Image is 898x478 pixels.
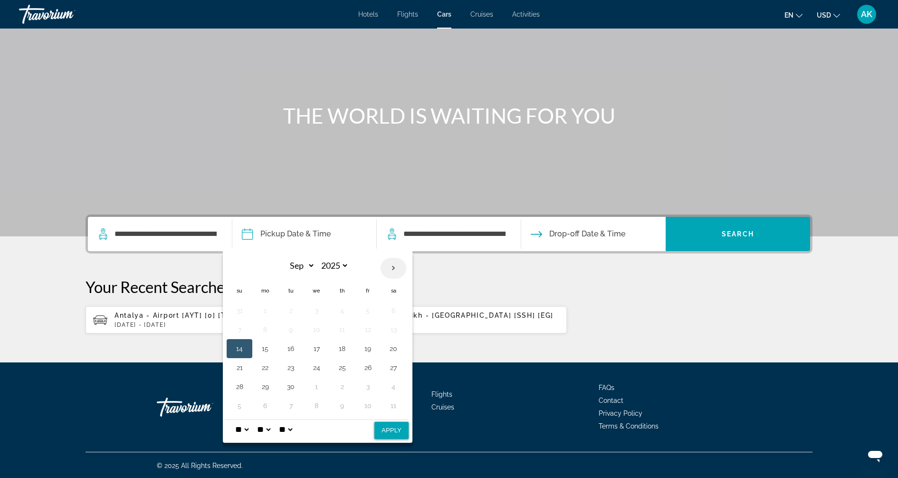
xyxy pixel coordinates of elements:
button: Day 13 [386,323,401,336]
button: Day 2 [334,380,350,393]
button: Day 8 [309,399,324,412]
button: Day 6 [258,399,273,412]
button: Day 19 [360,342,375,355]
h1: THE WORLD IS WAITING FOR YOU [271,103,627,128]
button: Day 8 [258,323,273,336]
button: Day 20 [386,342,401,355]
button: Day 22 [258,361,273,374]
button: Antalya - Airport [AYT] [0] [TR][DATE] - [DATE] [86,306,322,334]
select: Select month [284,257,315,274]
a: Cars [437,10,451,18]
a: Cruises [431,403,454,411]
button: Change currency [817,8,840,22]
button: Day 2 [283,304,298,317]
button: Day 9 [334,399,350,412]
button: Day 10 [360,399,375,412]
button: Day 5 [360,304,375,317]
button: Day 3 [309,304,324,317]
button: Day 6 [386,304,401,317]
iframe: Кнопка запуска окна обмена сообщениями [860,440,890,470]
span: Search [722,230,754,238]
span: © 2025 All Rights Reserved. [157,462,243,469]
select: Select hour [233,420,250,439]
button: Day 4 [334,304,350,317]
button: Day 11 [334,323,350,336]
button: Day 14 [232,342,247,355]
button: Day 31 [232,304,247,317]
button: Day 11 [386,399,401,412]
button: Day 26 [360,361,375,374]
button: Day 18 [334,342,350,355]
div: Search widget [88,217,810,251]
span: Sharm El-sheikh - [GEOGRAPHIC_DATA] [SSH] [EG] [360,312,554,319]
button: Day 15 [258,342,273,355]
select: Select minute [255,420,272,439]
a: Hotels [358,10,378,18]
button: Day 21 [232,361,247,374]
a: Cruises [470,10,493,18]
button: Day 16 [283,342,298,355]
a: Flights [397,10,418,18]
span: Drop-off Date & Time [549,227,625,241]
button: Apply [374,422,409,439]
a: Travorium [157,393,252,421]
button: Day 1 [258,304,273,317]
button: Day 23 [283,361,298,374]
button: Day 3 [360,380,375,393]
button: Day 24 [309,361,324,374]
button: Day 7 [283,399,298,412]
a: FAQs [599,384,614,391]
p: [DATE] - [DATE] [360,322,560,328]
button: Day 17 [309,342,324,355]
span: Antalya - Airport [AYT] [0] [TR] [115,312,234,319]
button: Change language [784,8,802,22]
button: Day 30 [283,380,298,393]
a: Travorium [19,2,114,27]
select: Select AM/PM [277,420,294,439]
button: Sharm El-sheikh - [GEOGRAPHIC_DATA] [SSH] [EG][DATE] - [DATE] [331,306,567,334]
button: Day 7 [232,323,247,336]
button: User Menu [854,4,879,24]
button: Next month [381,257,406,279]
button: Day 1 [309,380,324,393]
button: Search [666,217,810,251]
button: Day 4 [386,380,401,393]
button: Day 27 [386,361,401,374]
a: Privacy Policy [599,410,642,417]
button: Day 29 [258,380,273,393]
button: Day 12 [360,323,375,336]
a: Contact [599,397,623,404]
a: Activities [512,10,540,18]
span: AK [861,10,872,19]
p: [DATE] - [DATE] [115,322,314,328]
a: Flights [431,390,452,398]
p: Your Recent Searches [86,277,812,296]
span: USD [817,11,831,19]
button: Pickup date [242,217,331,251]
button: Drop-off date [531,217,625,251]
select: Select year [318,257,349,274]
span: en [784,11,793,19]
button: Day 28 [232,380,247,393]
button: Day 5 [232,399,247,412]
a: Terms & Conditions [599,422,659,430]
button: Day 25 [334,361,350,374]
button: Day 9 [283,323,298,336]
button: Day 10 [309,323,324,336]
